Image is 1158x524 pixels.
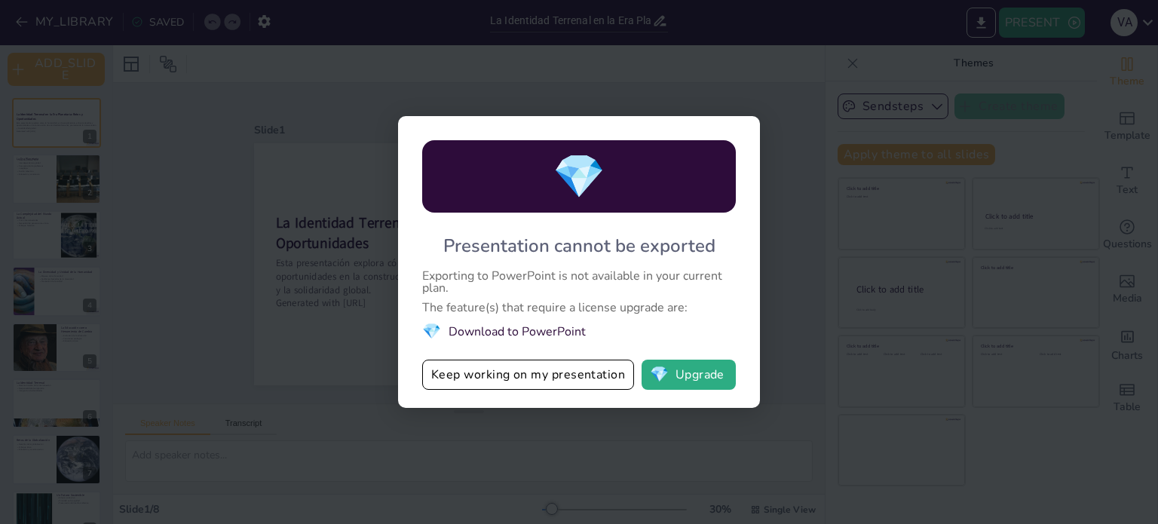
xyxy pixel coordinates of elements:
li: Download to PowerPoint [422,321,736,342]
span: diamond [422,321,441,342]
div: Presentation cannot be exported [443,234,715,258]
div: Exporting to PowerPoint is not available in your current plan. [422,270,736,294]
span: diamond [650,367,669,382]
span: diamond [553,148,605,206]
button: diamondUpgrade [642,360,736,390]
button: Keep working on my presentation [422,360,634,390]
div: The feature(s) that require a license upgrade are: [422,302,736,314]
